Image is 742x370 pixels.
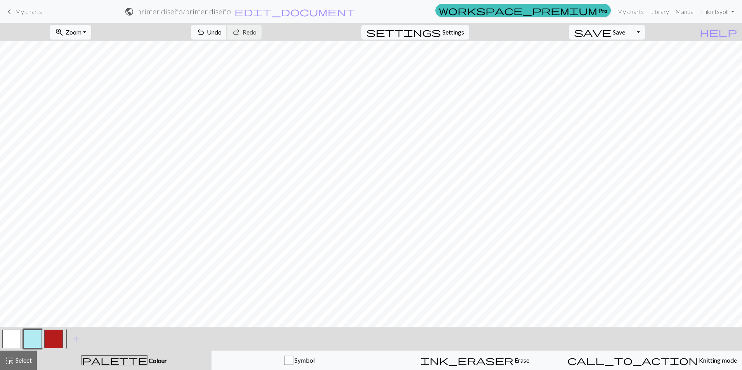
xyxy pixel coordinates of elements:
[614,4,647,19] a: My charts
[366,28,441,37] i: Settings
[55,27,64,38] span: zoom_in
[196,27,205,38] span: undo
[513,356,529,364] span: Erase
[698,4,737,19] a: Hiknitsyoli
[50,25,91,40] button: Zoom
[5,5,42,18] a: My charts
[387,351,562,370] button: Erase
[647,4,672,19] a: Library
[439,5,597,16] span: workspace_premium
[613,28,625,36] span: Save
[672,4,698,19] a: Manual
[191,25,227,40] button: Undo
[574,27,611,38] span: save
[569,25,631,40] button: Save
[82,355,147,366] span: palette
[212,351,387,370] button: Symbol
[442,28,464,37] span: Settings
[5,6,14,17] span: keyboard_arrow_left
[562,351,742,370] button: Knitting mode
[37,351,212,370] button: Colour
[366,27,441,38] span: settings
[698,356,737,364] span: Knitting mode
[567,355,698,366] span: call_to_action
[293,356,315,364] span: Symbol
[361,25,469,40] button: SettingsSettings
[700,27,737,38] span: help
[435,4,611,17] a: Pro
[147,357,167,364] span: Colour
[71,334,81,344] span: add
[234,6,355,17] span: edit_document
[66,28,81,36] span: Zoom
[14,356,32,364] span: Select
[207,28,222,36] span: Undo
[15,8,42,15] span: My charts
[5,355,14,366] span: highlight_alt
[137,7,231,16] h2: primer diseño / primer diseño
[420,355,513,366] span: ink_eraser
[125,6,134,17] span: public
